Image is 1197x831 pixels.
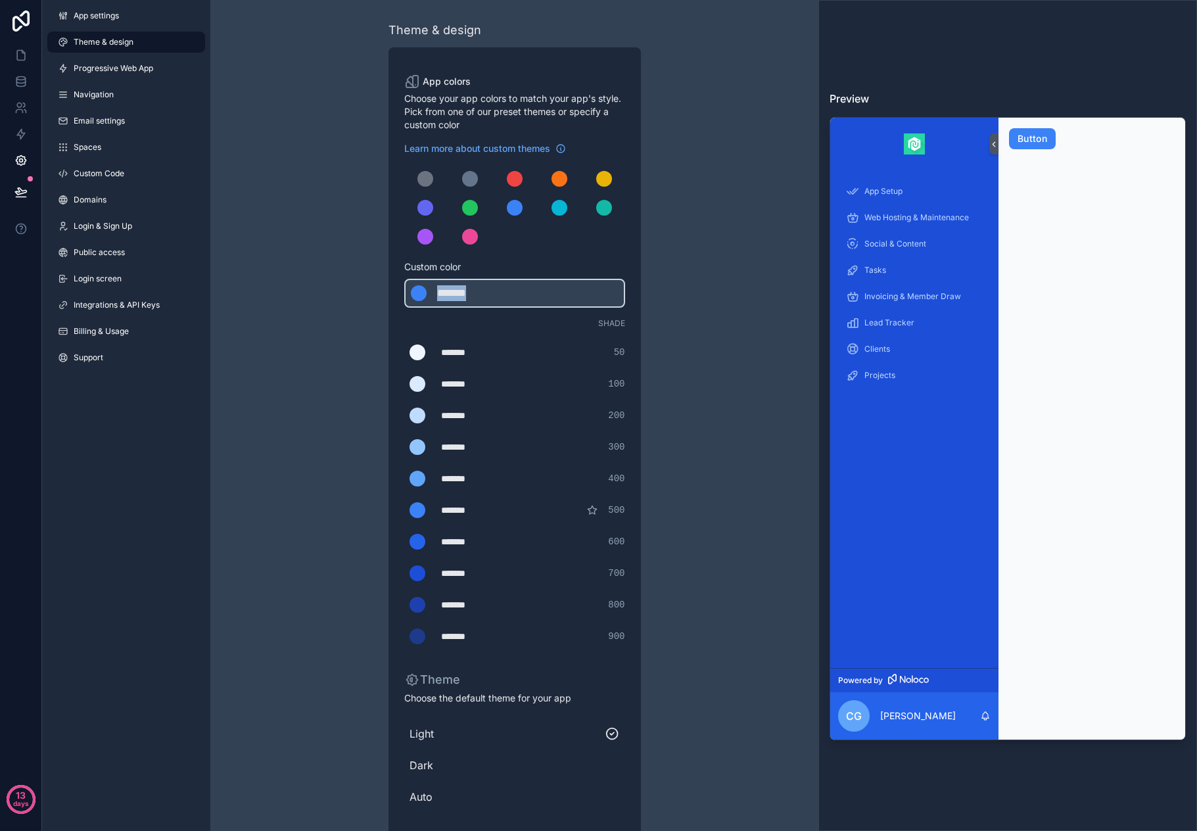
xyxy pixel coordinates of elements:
[47,189,205,210] a: Domains
[74,63,153,74] span: Progressive Web App
[47,295,205,316] a: Integrations & API Keys
[74,11,119,21] span: App settings
[838,311,991,335] a: Lead Tracker
[74,326,129,337] span: Billing & Usage
[423,75,471,88] span: App colors
[838,206,991,229] a: Web Hosting & Maintenance
[47,32,205,53] a: Theme & design
[864,291,961,302] span: Invoicing & Member Draw
[608,567,624,580] span: 700
[404,692,625,705] span: Choose the default theme for your app
[846,708,862,724] span: CG
[608,472,624,485] span: 400
[608,504,624,517] span: 500
[608,377,624,391] span: 100
[608,630,624,643] span: 900
[74,116,125,126] span: Email settings
[47,137,205,158] a: Spaces
[1009,128,1056,149] button: Button
[74,142,101,153] span: Spaces
[838,232,991,256] a: Social & Content
[830,668,998,692] a: Powered by
[404,671,460,689] p: Theme
[74,273,122,284] span: Login screen
[864,344,890,354] span: Clients
[904,133,925,154] img: App logo
[47,84,205,105] a: Navigation
[830,91,1186,107] h3: Preview
[410,789,620,805] span: Auto
[47,58,205,79] a: Progressive Web App
[74,37,133,47] span: Theme & design
[608,440,624,454] span: 300
[74,168,124,179] span: Custom Code
[838,337,991,361] a: Clients
[838,179,991,203] a: App Setup
[614,346,625,359] span: 50
[880,709,956,723] p: [PERSON_NAME]
[47,163,205,184] a: Custom Code
[47,216,205,237] a: Login & Sign Up
[47,242,205,263] a: Public access
[608,409,624,422] span: 200
[47,268,205,289] a: Login screen
[404,142,550,155] span: Learn more about custom themes
[608,535,624,548] span: 600
[838,258,991,282] a: Tasks
[74,300,160,310] span: Integrations & API Keys
[74,195,106,205] span: Domains
[74,352,103,363] span: Support
[608,598,624,611] span: 800
[404,142,566,155] a: Learn more about custom themes
[864,370,895,381] span: Projects
[838,364,991,387] a: Projects
[410,757,620,773] span: Dark
[47,347,205,368] a: Support
[47,321,205,342] a: Billing & Usage
[838,285,991,308] a: Invoicing & Member Draw
[864,318,914,328] span: Lead Tracker
[13,794,29,813] p: days
[74,89,114,100] span: Navigation
[74,247,125,258] span: Public access
[864,186,903,197] span: App Setup
[47,5,205,26] a: App settings
[864,265,886,275] span: Tasks
[864,239,926,249] span: Social & Content
[864,212,969,223] span: Web Hosting & Maintenance
[388,21,481,39] div: Theme & design
[74,221,132,231] span: Login & Sign Up
[404,260,615,273] span: Custom color
[830,170,998,668] div: scrollable content
[47,110,205,131] a: Email settings
[598,318,625,329] span: Shade
[404,92,625,131] span: Choose your app colors to match your app's style. Pick from one of our preset themes or specify a...
[838,675,883,686] span: Powered by
[16,789,26,802] p: 13
[410,726,605,742] span: Light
